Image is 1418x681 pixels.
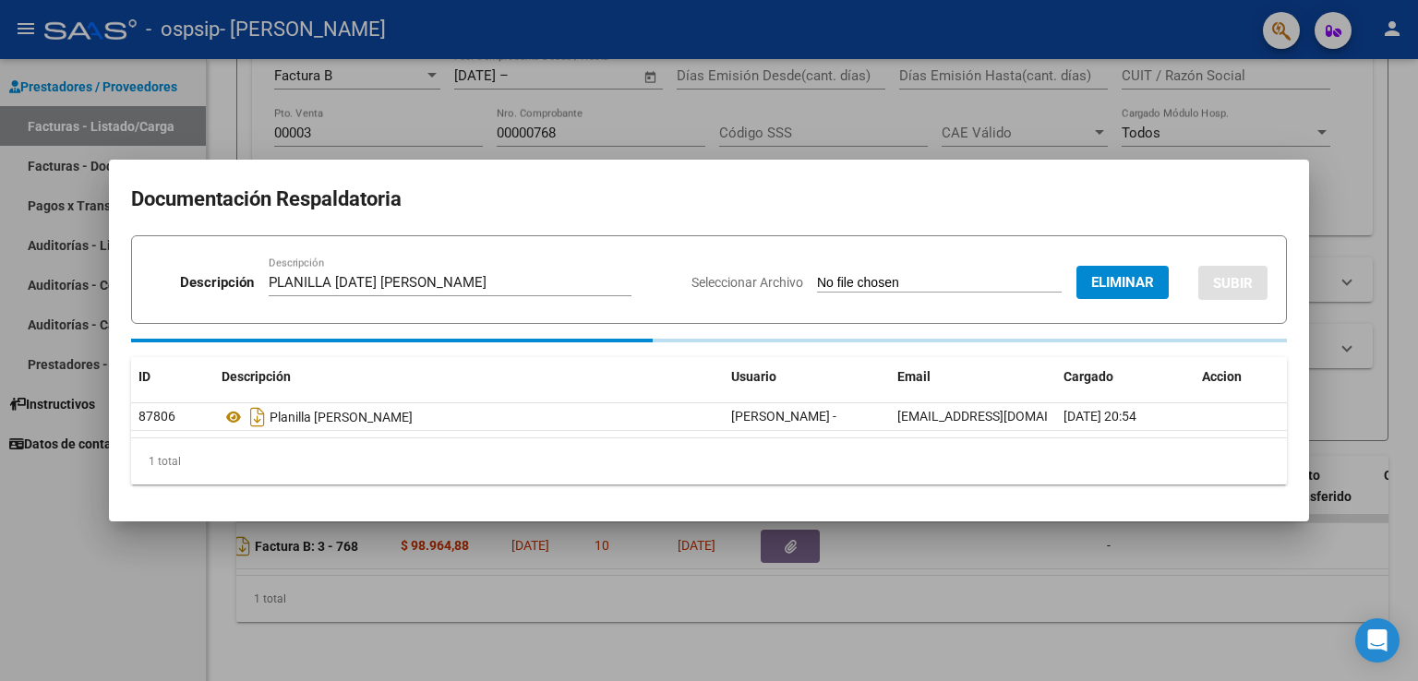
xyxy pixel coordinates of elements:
span: [PERSON_NAME] - [731,409,836,424]
span: Descripción [222,369,291,384]
button: SUBIR [1198,266,1268,300]
button: Eliminar [1076,266,1169,299]
span: Accion [1202,369,1242,384]
datatable-header-cell: Usuario [724,357,890,397]
datatable-header-cell: Descripción [214,357,724,397]
datatable-header-cell: Cargado [1056,357,1195,397]
p: Descripción [180,272,254,293]
span: 87806 [138,409,175,424]
span: Eliminar [1091,274,1154,291]
span: [EMAIL_ADDRESS][DOMAIN_NAME] [897,409,1102,424]
datatable-header-cell: Accion [1195,357,1287,397]
h2: Documentación Respaldatoria [131,182,1287,217]
span: SUBIR [1213,275,1253,292]
span: [DATE] 20:54 [1063,409,1136,424]
span: Cargado [1063,369,1113,384]
div: Planilla [PERSON_NAME] [222,402,716,432]
datatable-header-cell: Email [890,357,1056,397]
span: ID [138,369,150,384]
span: Seleccionar Archivo [691,275,803,290]
datatable-header-cell: ID [131,357,214,397]
span: Usuario [731,369,776,384]
div: 1 total [131,438,1287,484]
i: Descargar documento [246,402,270,432]
div: Open Intercom Messenger [1355,618,1400,663]
span: Email [897,369,931,384]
